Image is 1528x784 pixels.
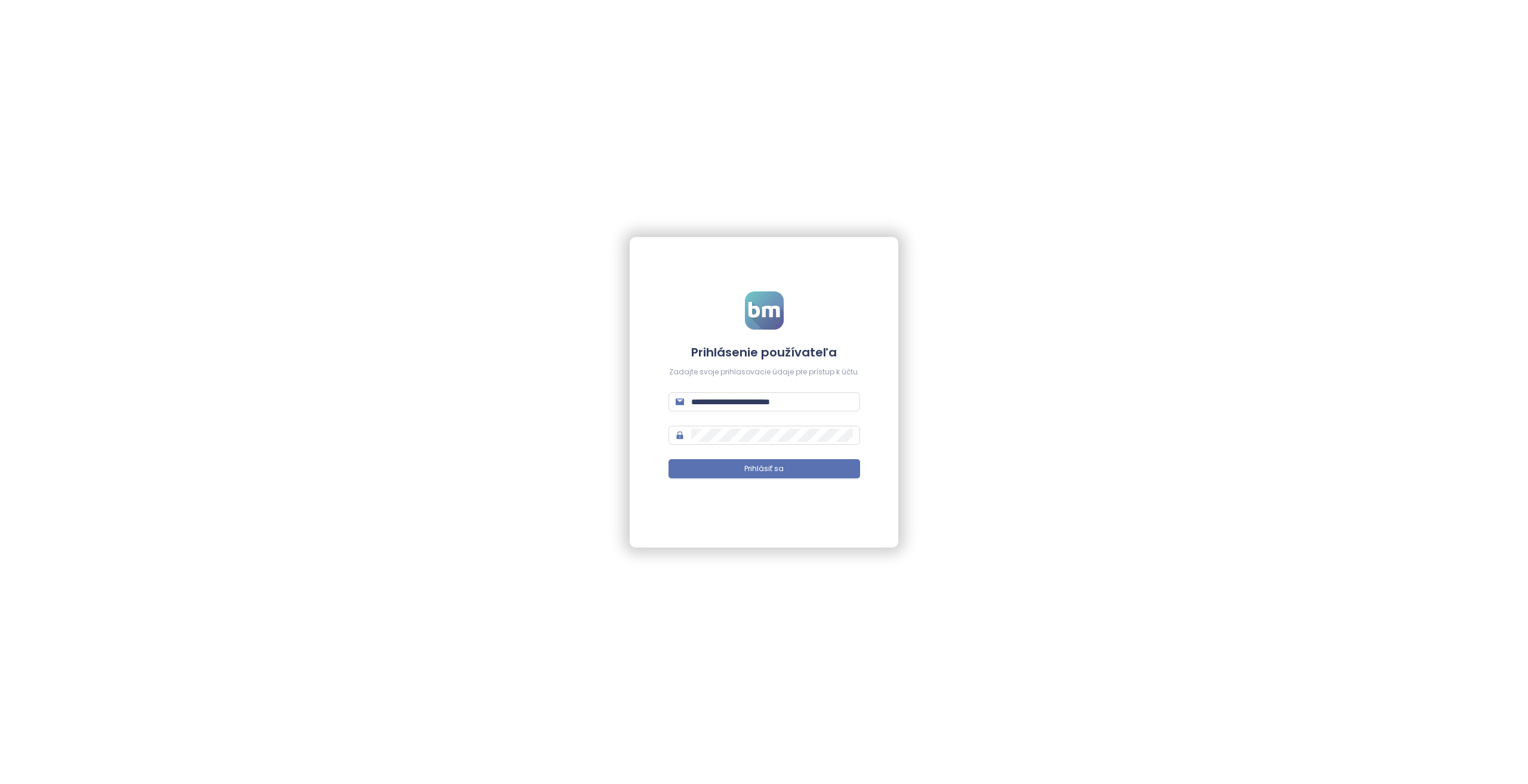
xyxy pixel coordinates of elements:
[676,398,684,406] span: mail
[668,459,860,478] button: Prihlásiť sa
[676,431,684,439] span: lock
[745,291,784,330] img: logo
[668,344,860,361] h4: Prihlásenie používateľa
[744,463,784,475] span: Prihlásiť sa
[668,367,860,378] div: Zadajte svoje prihlasovacie údaje pre prístup k účtu.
